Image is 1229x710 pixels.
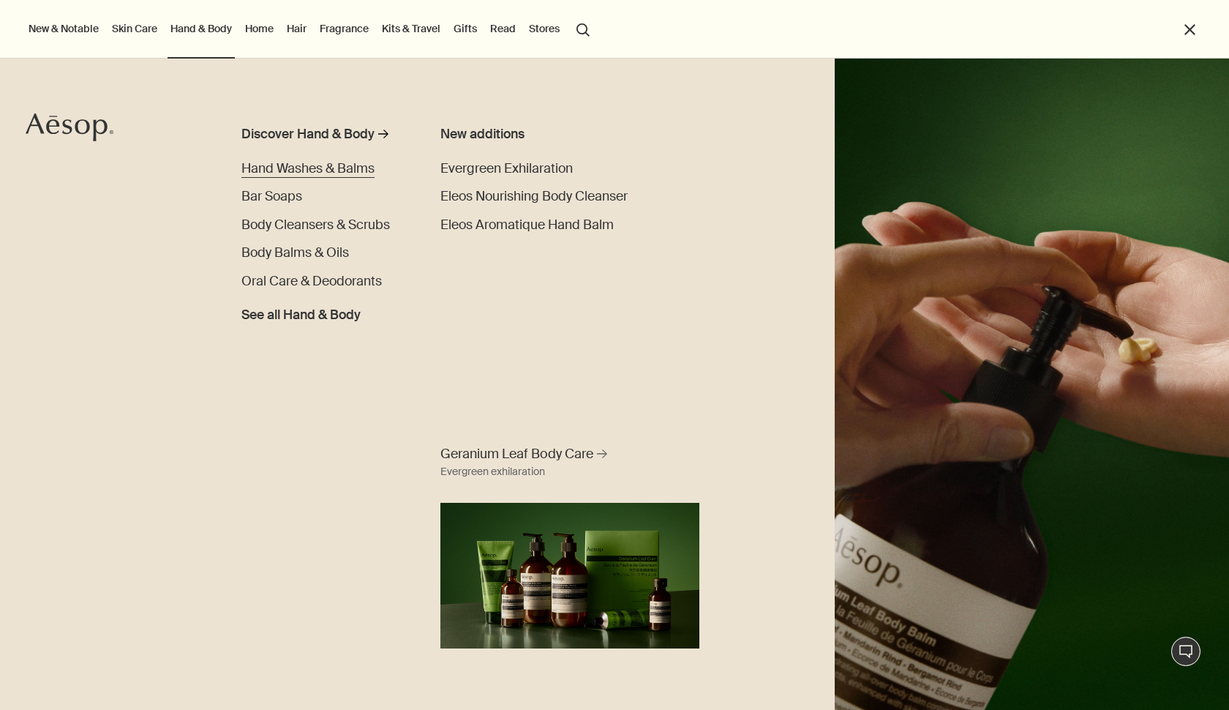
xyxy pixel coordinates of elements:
a: Gifts [451,19,480,38]
a: Hand Washes & Balms [241,159,375,179]
button: Stores [526,19,563,38]
a: Eleos Aromatique Hand Balm [440,215,614,235]
span: Hand Washes & Balms [241,160,375,176]
button: Close the Menu [1181,21,1198,38]
a: Hair [284,19,309,38]
a: Aesop [26,113,113,146]
span: See all Hand & Body [241,305,361,325]
div: Evergreen exhilaration [440,463,545,481]
a: Body Cleansers & Scrubs [241,215,390,235]
a: Discover Hand & Body [241,124,403,150]
a: Fragrance [317,19,372,38]
a: Hand & Body [168,19,235,38]
button: New & Notable [26,19,102,38]
button: Open search [570,15,596,42]
span: Body Balms & Oils [241,244,349,261]
span: Oral Care & Deodorants [241,273,382,289]
div: Discover Hand & Body [241,124,375,144]
a: Skin Care [109,19,160,38]
span: Bar Soaps [241,188,302,204]
img: A hand holding the pump dispensing Geranium Leaf Body Balm on to hand. [835,59,1229,710]
div: New additions [440,124,638,144]
span: Eleos Aromatique Hand Balm [440,217,614,233]
span: Eleos Nourishing Body Cleanser [440,188,628,204]
a: Home [242,19,277,38]
a: Geranium Leaf Body Care Evergreen exhilarationFull range of Geranium Leaf products displaying aga... [437,441,703,649]
a: Oral Care & Deodorants [241,272,382,291]
a: Bar Soaps [241,187,302,206]
a: See all Hand & Body [241,299,361,325]
a: Read [487,19,519,38]
a: Kits & Travel [379,19,443,38]
span: Evergreen Exhilaration [440,160,573,176]
span: Body Cleansers & Scrubs [241,217,390,233]
span: Geranium Leaf Body Care [440,445,593,463]
svg: Aesop [26,113,113,142]
a: Eleos Nourishing Body Cleanser [440,187,628,206]
a: Body Balms & Oils [241,243,349,263]
a: Evergreen Exhilaration [440,159,573,179]
button: Live Assistance [1171,637,1200,666]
